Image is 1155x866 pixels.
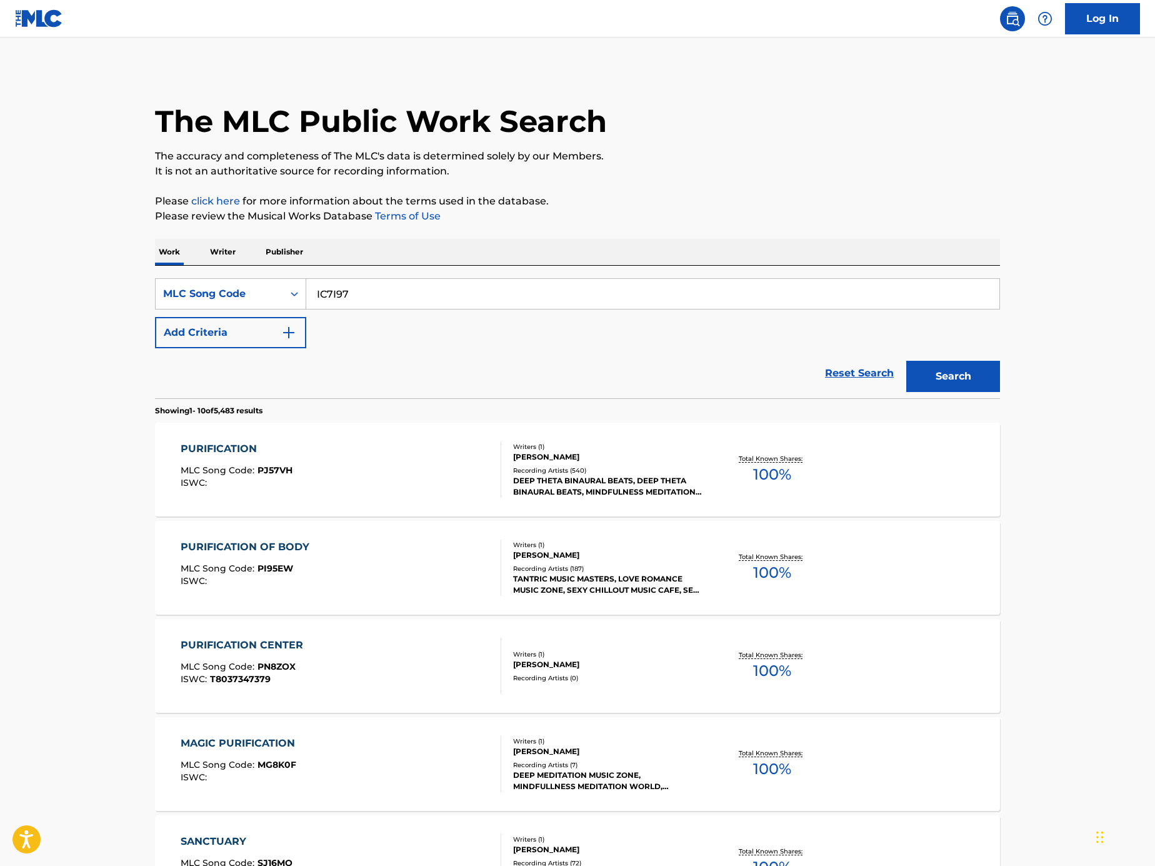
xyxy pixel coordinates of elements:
[262,239,307,265] p: Publisher
[155,164,1000,179] p: It is not an authoritative source for recording information.
[513,564,702,573] div: Recording Artists ( 187 )
[163,286,276,301] div: MLC Song Code
[281,325,296,340] img: 9d2ae6d4665cec9f34b9.svg
[181,575,210,587] span: ISWC :
[155,317,306,348] button: Add Criteria
[181,465,257,476] span: MLC Song Code :
[1005,11,1020,26] img: search
[753,758,791,780] span: 100 %
[1092,806,1155,866] iframe: Chat Widget
[513,650,702,659] div: Writers ( 1 )
[257,563,293,574] span: PI95EW
[155,149,1000,164] p: The accuracy and completeness of The MLC's data is determined solely by our Members.
[819,360,900,387] a: Reset Search
[753,660,791,682] span: 100 %
[155,423,1000,516] a: PURIFICATIONMLC Song Code:PJ57VHISWC:Writers (1)[PERSON_NAME]Recording Artists (540)DEEP THETA BI...
[372,210,441,222] a: Terms of Use
[513,466,702,475] div: Recording Artists ( 540 )
[181,736,301,751] div: MAGIC PURIFICATION
[210,673,271,685] span: T8037347379
[513,737,702,746] div: Writers ( 1 )
[155,521,1000,615] a: PURIFICATION OF BODYMLC Song Code:PI95EWISWC:Writers (1)[PERSON_NAME]Recording Artists (187)TANTR...
[1000,6,1025,31] a: Public Search
[155,194,1000,209] p: Please for more information about the terms used in the database.
[257,759,296,770] span: MG8K0F
[513,659,702,670] div: [PERSON_NAME]
[181,661,257,672] span: MLC Song Code :
[513,844,702,855] div: [PERSON_NAME]
[181,834,292,849] div: SANCTUARY
[191,195,240,207] a: click here
[753,463,791,486] span: 100 %
[513,746,702,757] div: [PERSON_NAME]
[513,442,702,451] div: Writers ( 1 )
[753,561,791,584] span: 100 %
[513,540,702,550] div: Writers ( 1 )
[1037,11,1052,26] img: help
[181,540,316,555] div: PURIFICATION OF BODY
[513,550,702,561] div: [PERSON_NAME]
[1032,6,1057,31] div: Help
[155,239,184,265] p: Work
[513,451,702,463] div: [PERSON_NAME]
[155,405,262,416] p: Showing 1 - 10 of 5,483 results
[15,9,63,28] img: MLC Logo
[155,278,1000,398] form: Search Form
[513,573,702,596] div: TANTRIC MUSIC MASTERS, LOVE ROMANCE MUSIC ZONE, SEXY CHILLOUT MUSIC CAFE, SEX MUSIC ZONE, LOUNGE ...
[155,103,607,140] h1: The MLC Public Work Search
[181,441,292,456] div: PURIFICATION
[257,661,296,672] span: PN8ZOX
[513,770,702,792] div: DEEP MEDITATION MUSIC ZONE, MINDFULLNESS MEDITATION WORLD, [PERSON_NAME], RELIEVING STRESS MUSIC ...
[181,563,257,574] span: MLC Song Code :
[155,717,1000,811] a: MAGIC PURIFICATIONMLC Song Code:MG8K0FISWC:Writers (1)[PERSON_NAME]Recording Artists (7)DEEP MEDI...
[739,748,806,758] p: Total Known Shares:
[739,552,806,561] p: Total Known Shares:
[739,650,806,660] p: Total Known Shares:
[1096,818,1104,856] div: Drag
[513,673,702,683] div: Recording Artists ( 0 )
[181,638,309,653] div: PURIFICATION CENTER
[181,673,210,685] span: ISWC :
[181,759,257,770] span: MLC Song Code :
[181,772,210,783] span: ISWC :
[739,847,806,856] p: Total Known Shares:
[181,477,210,488] span: ISWC :
[906,361,1000,392] button: Search
[155,619,1000,713] a: PURIFICATION CENTERMLC Song Code:PN8ZOXISWC:T8037347379Writers (1)[PERSON_NAME]Recording Artists ...
[739,454,806,463] p: Total Known Shares:
[513,760,702,770] div: Recording Artists ( 7 )
[155,209,1000,224] p: Please review the Musical Works Database
[257,465,292,476] span: PJ57VH
[513,475,702,498] div: DEEP THETA BINAURAL BEATS, DEEP THETA BINAURAL BEATS, MINDFULNESS MEDITATION UNIVERSE, [DEMOGRAPH...
[206,239,239,265] p: Writer
[513,835,702,844] div: Writers ( 1 )
[1065,3,1140,34] a: Log In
